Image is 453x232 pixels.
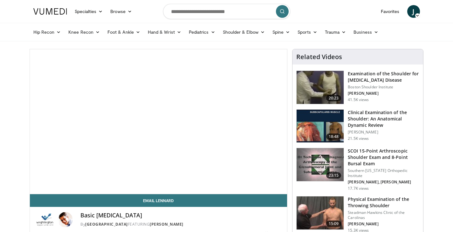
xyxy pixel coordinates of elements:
a: J [407,5,420,18]
a: Hip Recon [30,26,65,38]
a: Foot & Ankle [104,26,144,38]
a: Knee Recon [65,26,104,38]
p: Southern [US_STATE] Orthopedic Institute [348,168,419,178]
input: Search topics, interventions [163,4,290,19]
h4: Basic [MEDICAL_DATA] [80,212,282,219]
a: Pediatrics [185,26,219,38]
a: Favorites [377,5,403,18]
p: [PERSON_NAME] [348,91,419,96]
h3: Examination of the Shoulder for [MEDICAL_DATA] Disease [348,71,419,83]
p: [PERSON_NAME] [348,130,419,135]
img: Screen_shot_2010-09-13_at_8.52.47_PM_1.png.150x105_q85_crop-smart_upscale.jpg [297,71,344,104]
img: Avatar [58,212,73,227]
img: 3Gduepif0T1UGY8H4xMDoxOjByO_JhYE.150x105_q85_crop-smart_upscale.jpg [297,148,344,181]
p: 41.5K views [348,97,369,102]
a: Email Lennard [30,194,287,207]
a: Trauma [321,26,350,38]
p: 17.7K views [348,186,369,191]
video-js: Video Player [30,49,287,194]
p: 21.5K views [348,136,369,141]
span: 23:15 [326,172,341,179]
div: By FEATURING [80,222,282,227]
span: 15:09 [326,221,341,227]
img: VuMedi Logo [33,8,67,15]
h4: Related Videos [296,53,342,61]
a: Specialties [71,5,107,18]
p: [PERSON_NAME], [PERSON_NAME] [348,180,419,185]
p: Steadman Hawkins Clinic of the Carolinas [348,210,419,220]
img: Wrightington Hospital [35,212,55,227]
img: 304394_0001_1.png.150x105_q85_crop-smart_upscale.jpg [297,196,344,229]
p: [PERSON_NAME] [348,222,419,227]
a: Sports [294,26,321,38]
h3: Clinical Examination of the Shoulder: An Anatomical Dynamic Review [348,109,419,128]
a: 18:48 Clinical Examination of the Shoulder: An Anatomical Dynamic Review [PERSON_NAME] 21.5K views [296,109,419,143]
a: [GEOGRAPHIC_DATA] [85,222,128,227]
img: 275771_0002_1.png.150x105_q85_crop-smart_upscale.jpg [297,110,344,143]
p: Boston Shoulder Institute [348,85,419,90]
a: Spine [269,26,294,38]
h3: Physical Examination of the Throwing Shoulder [348,196,419,209]
a: Browse [106,5,136,18]
a: Hand & Wrist [144,26,185,38]
span: 20:23 [326,95,341,101]
span: 18:48 [326,133,341,140]
a: Business [350,26,382,38]
a: 20:23 Examination of the Shoulder for [MEDICAL_DATA] Disease Boston Shoulder Institute [PERSON_NA... [296,71,419,104]
a: 23:15 SCOI 15-Point Arthroscopic Shoulder Exam and 8-Point Bursal Exam Southern [US_STATE] Orthop... [296,148,419,191]
a: [PERSON_NAME] [150,222,183,227]
h3: SCOI 15-Point Arthroscopic Shoulder Exam and 8-Point Bursal Exam [348,148,419,167]
a: Shoulder & Elbow [219,26,269,38]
